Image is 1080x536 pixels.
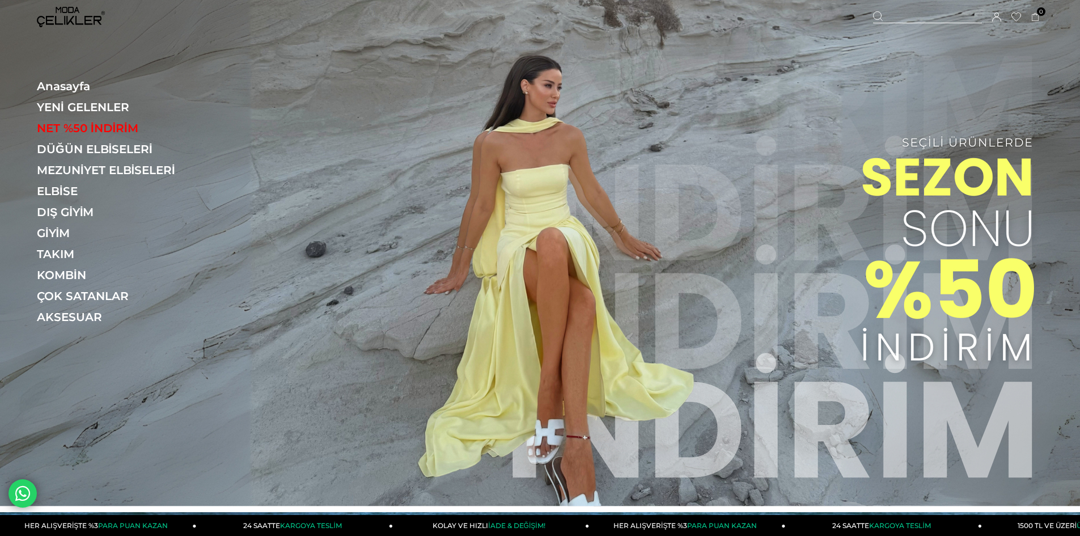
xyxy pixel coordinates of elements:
[393,515,589,536] a: KOLAY VE HIZLIİADE & DEĞİŞİM!
[37,121,193,135] a: NET %50 İNDİRİM
[37,226,193,240] a: GİYİM
[37,79,193,93] a: Anasayfa
[1037,7,1045,16] span: 0
[37,289,193,303] a: ÇOK SATANLAR
[37,163,193,177] a: MEZUNİYET ELBİSELERİ
[869,521,930,530] span: KARGOYA TESLİM
[37,100,193,114] a: YENİ GELENLER
[37,247,193,261] a: TAKIM
[1031,13,1040,22] a: 0
[589,515,785,536] a: HER ALIŞVERİŞTE %3PARA PUAN KAZAN
[37,142,193,156] a: DÜĞÜN ELBİSELERİ
[37,205,193,219] a: DIŞ GİYİM
[37,310,193,324] a: AKSESUAR
[37,7,105,27] img: logo
[687,521,757,530] span: PARA PUAN KAZAN
[280,521,341,530] span: KARGOYA TESLİM
[197,515,393,536] a: 24 SAATTEKARGOYA TESLİM
[98,521,168,530] span: PARA PUAN KAZAN
[786,515,982,536] a: 24 SAATTEKARGOYA TESLİM
[37,184,193,198] a: ELBİSE
[37,268,193,282] a: KOMBİN
[488,521,545,530] span: İADE & DEĞİŞİM!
